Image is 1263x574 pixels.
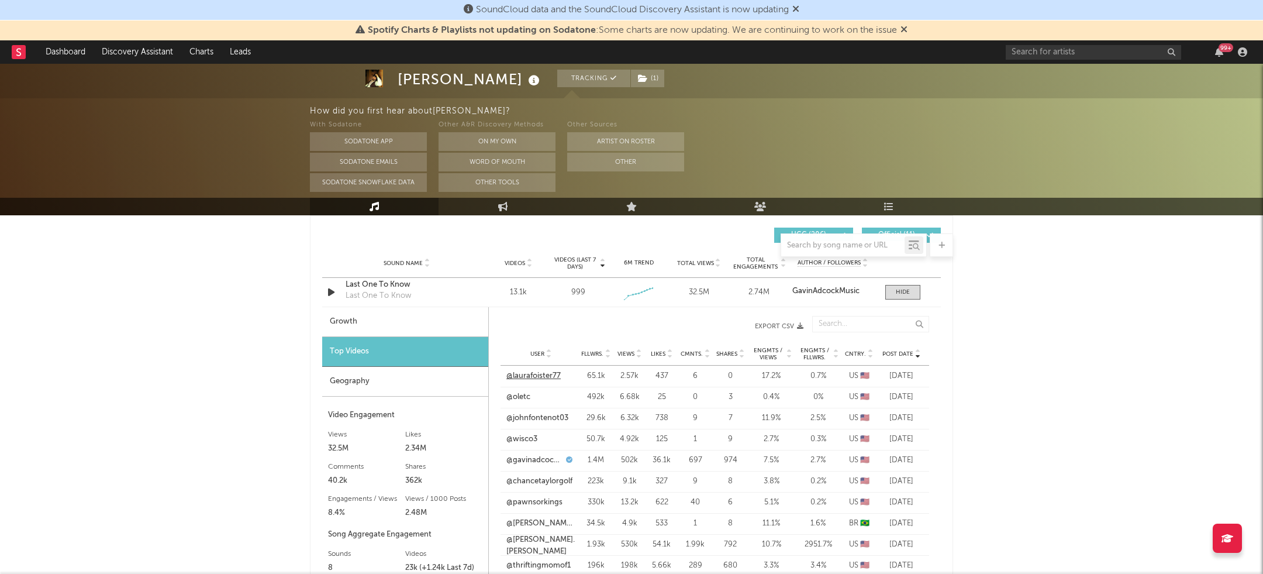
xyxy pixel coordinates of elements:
span: Views [617,350,634,358]
a: @oletc [506,391,530,403]
div: 13.2k [616,497,643,508]
div: 25 [648,391,675,403]
span: SoundCloud data and the SoundCloud Discovery Assistant is now updating [476,5,789,15]
div: 697 [681,455,710,466]
div: 17.2 % [751,370,792,382]
div: 11.1 % [751,518,792,530]
div: Videos [405,547,482,561]
button: Export CSV [512,323,803,330]
a: @[PERSON_NAME].konageski3 [506,518,575,530]
input: Search by song name or URL [781,241,905,250]
div: Top Videos [322,337,488,367]
div: Shares [405,460,482,474]
a: GavinAdcockMusic [792,287,874,295]
div: Comments [328,460,405,474]
button: 99+ [1215,47,1223,57]
div: Video Engagement [328,408,482,422]
div: 7.5 % [751,455,792,466]
div: US [844,560,874,572]
span: 🇺🇸 [860,477,869,485]
div: Growth [322,307,488,337]
div: 11.9 % [751,413,792,424]
span: Spotify Charts & Playlists not updating on Sodatone [368,26,596,35]
div: Last One To Know [346,290,411,302]
div: 2.7 % [798,455,838,466]
div: 196k [581,560,610,572]
div: 1 [681,518,710,530]
div: 0.2 % [798,476,838,487]
button: Other Tools [439,173,555,192]
div: 2.5 % [798,413,838,424]
div: Other A&R Discovery Methods [439,118,555,132]
div: [DATE] [879,413,923,424]
div: 974 [716,455,745,466]
div: 34.5k [581,518,610,530]
a: @wisco3 [506,434,537,445]
div: Sounds [328,547,405,561]
div: Song Aggregate Engagement [328,528,482,542]
span: Dismiss [792,5,799,15]
div: 36.1k [648,455,675,466]
div: [DATE] [879,497,923,508]
span: Official ( 11 ) [869,232,923,239]
div: 125 [648,434,675,445]
button: UGC(206) [774,228,853,243]
div: US [844,413,874,424]
button: (1) [631,70,664,87]
div: 50.7k [581,434,610,445]
span: Total Views [677,260,714,267]
input: Search... [812,316,929,332]
div: 3.3 % [751,560,792,572]
div: 54.1k [648,539,675,551]
div: 5.1 % [751,497,792,508]
div: [DATE] [879,434,923,445]
div: 6.68k [616,391,643,403]
div: 9 [681,413,710,424]
span: ( 1 ) [630,70,665,87]
span: Post Date [882,350,913,358]
a: Leads [222,40,259,64]
div: 40 [681,497,710,508]
span: Sound Name [384,260,423,267]
button: Other [567,153,684,171]
div: [DATE] [879,539,923,551]
div: 223k [581,476,610,487]
div: 1.4M [581,455,610,466]
div: 792 [716,539,745,551]
div: 198k [616,560,643,572]
div: 9 [681,476,710,487]
div: 738 [648,413,675,424]
a: Charts [181,40,222,64]
div: 2951.7 % [798,539,838,551]
span: 🇺🇸 [860,435,869,443]
div: 502k [616,455,643,466]
div: 6 [716,497,745,508]
span: Shares [716,350,737,358]
div: BR [844,518,874,530]
div: 0 [716,370,745,382]
div: [DATE] [879,370,923,382]
div: [DATE] [879,560,923,572]
div: Engagements / Views [328,492,405,506]
div: 622 [648,497,675,508]
div: 99 + [1219,43,1233,52]
span: 🇧🇷 [860,520,869,527]
span: 🇺🇸 [860,414,869,422]
div: 2.74M [732,287,786,298]
div: Other Sources [567,118,684,132]
div: 7 [716,413,745,424]
div: Views [328,428,405,442]
span: Engmts / Views [751,347,785,361]
div: 1.93k [581,539,610,551]
div: 2.48M [405,506,482,520]
div: Last One To Know [346,279,468,291]
div: 3.8 % [751,476,792,487]
span: Engmts / Fllwrs. [798,347,831,361]
button: Sodatone App [310,132,427,151]
div: 4.9k [616,518,643,530]
span: Fllwrs. [581,350,603,358]
div: 32.5M [672,287,726,298]
button: Sodatone Emails [310,153,427,171]
div: 8 [716,518,745,530]
div: [DATE] [879,391,923,403]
